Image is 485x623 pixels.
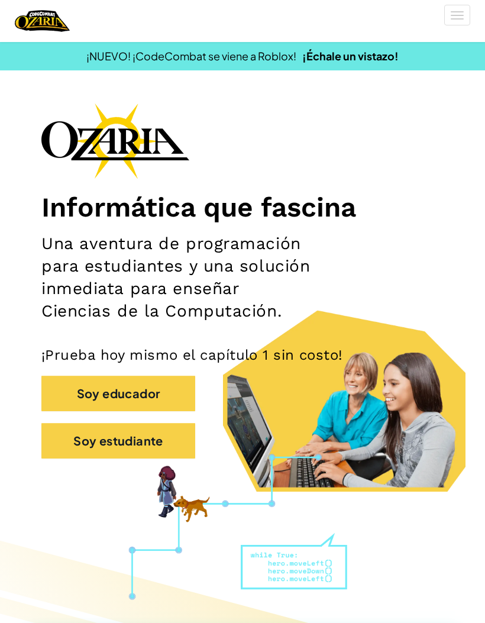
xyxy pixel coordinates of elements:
p: ¡Prueba hoy mismo el capítulo 1 sin costo! [41,346,444,364]
span: ¡NUEVO! ¡CodeCombat se viene a Roblox! [86,49,296,63]
h1: Informática que fascina [41,191,444,224]
a: Ozaria by CodeCombat logo [15,9,70,33]
button: Soy educador [41,376,195,411]
h2: Una aventura de programación para estudiantes y una solución inmediata para enseñar Ciencias de l... [41,233,311,322]
img: Ozaria branding logo [41,103,189,179]
img: Home [15,9,70,33]
button: Soy estudiante [41,423,195,459]
a: ¡Échale un vistazo! [302,49,399,63]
